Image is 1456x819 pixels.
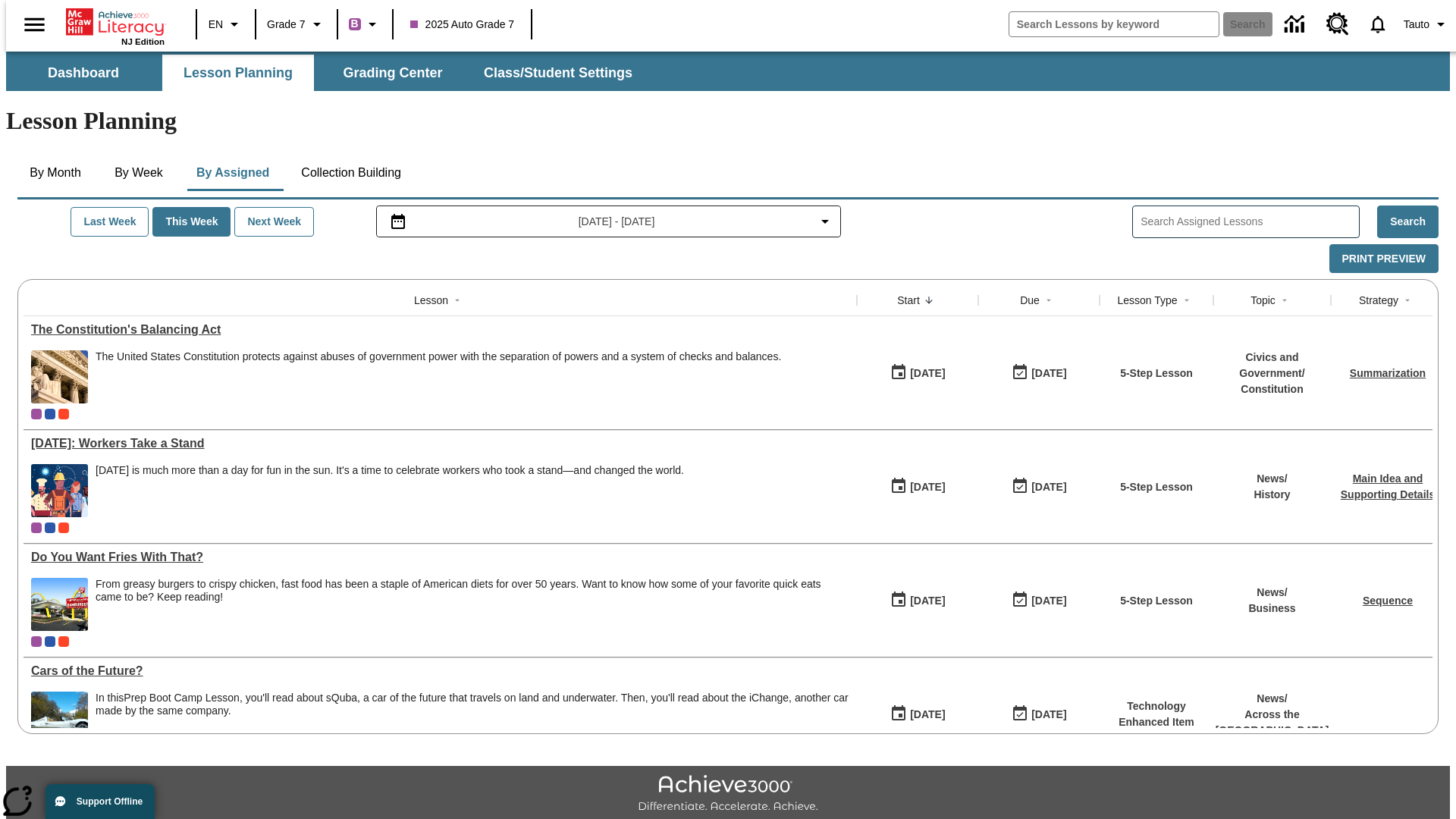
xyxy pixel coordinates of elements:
[101,155,177,191] button: By Week
[121,37,165,46] span: NJ Edition
[31,350,88,403] img: The U.S. Supreme Court Building displays the phrase, "Equal Justice Under Law."
[31,692,88,745] img: High-tech automobile treading water.
[45,636,55,647] div: OL 2025 Auto Grade 8
[1031,364,1066,383] div: [DATE]
[234,207,314,237] button: Next Week
[202,11,250,38] button: Language: EN, Select a language
[58,636,69,647] div: Test 1
[96,350,781,363] div: The United States Constitution protects against abuses of government power with the separation of...
[1398,11,1456,38] button: Profile/Settings
[383,212,835,231] button: Select the date range menu item
[96,464,684,477] div: [DATE] is much more than a day for fun in the sun. It's a time to celebrate workers who took a st...
[1006,359,1072,388] button: 08/20/25: Last day the lesson can be accessed
[1031,705,1066,724] div: [DATE]
[289,155,413,191] button: Collection Building
[1120,479,1193,495] p: 5-Step Lesson
[1398,291,1417,309] button: Sort
[31,409,42,419] div: Current Class
[351,14,359,33] span: B
[96,692,849,745] div: In this Prep Boot Camp Lesson, you'll read about sQuba, a car of the future that travels on land ...
[1221,381,1323,397] p: Constitution
[885,700,950,729] button: 08/18/25: First time the lesson was available
[96,692,849,717] testabrev: Prep Boot Camp Lesson, you'll read about sQuba, a car of the future that travels on land and unde...
[1329,244,1439,274] button: Print Preview
[8,55,159,91] button: Dashboard
[12,2,57,47] button: Open side menu
[152,207,231,237] button: This Week
[1317,4,1358,45] a: Resource Center, Will open in new tab
[96,578,849,631] div: From greasy burgers to crispy chicken, fast food has been a staple of American diets for over 50 ...
[885,359,950,388] button: 08/20/25: First time the lesson was available
[31,323,849,337] div: The Constitution's Balancing Act
[1040,291,1058,309] button: Sort
[1350,367,1426,379] a: Summarization
[31,323,849,337] a: The Constitution's Balancing Act , Lessons
[1006,586,1072,615] button: 08/19/25: Last day the lesson can be accessed
[45,522,55,533] span: OL 2025 Auto Grade 8
[71,207,149,237] button: Last Week
[6,52,1450,91] div: SubNavbar
[45,784,155,819] button: Support Offline
[17,155,93,191] button: By Month
[6,107,1450,135] h1: Lesson Planning
[1248,585,1295,601] p: News /
[910,591,945,610] div: [DATE]
[448,291,466,309] button: Sort
[31,551,849,564] a: Do You Want Fries With That?, Lessons
[31,464,88,517] img: A banner with a blue background shows an illustrated row of diverse men and women dressed in clot...
[1221,350,1323,381] p: Civics and Government /
[31,551,849,564] div: Do You Want Fries With That?
[410,17,515,33] span: 2025 Auto Grade 7
[1276,291,1294,309] button: Sort
[96,350,781,403] div: The United States Constitution protects against abuses of government power with the separation of...
[910,364,945,383] div: [DATE]
[472,55,645,91] button: Class/Student Settings
[1377,206,1439,238] button: Search
[1117,293,1177,308] div: Lesson Type
[1031,478,1066,497] div: [DATE]
[1216,707,1329,739] p: Across the [GEOGRAPHIC_DATA]
[414,293,448,308] div: Lesson
[1141,211,1359,233] input: Search Assigned Lessons
[58,409,69,419] div: Test 1
[920,291,938,309] button: Sort
[31,437,849,450] div: Labor Day: Workers Take a Stand
[1254,487,1290,503] p: History
[77,796,143,807] span: Support Offline
[31,578,88,631] img: One of the first McDonald's stores, with the iconic red sign and golden arches.
[1363,595,1413,607] a: Sequence
[897,293,920,308] div: Start
[1006,472,1072,501] button: 08/20/25: Last day the lesson can be accessed
[261,11,332,38] button: Grade: Grade 7, Select a grade
[1020,293,1040,308] div: Due
[910,705,945,724] div: [DATE]
[66,5,165,46] div: Home
[31,664,849,678] a: Cars of the Future? , Lessons
[579,214,655,230] span: [DATE] - [DATE]
[1216,691,1329,707] p: News /
[1276,4,1317,45] a: Data Center
[1248,601,1295,617] p: Business
[162,55,314,91] button: Lesson Planning
[45,409,55,419] div: OL 2025 Auto Grade 8
[58,522,69,533] div: Test 1
[638,775,818,814] img: Achieve3000 Differentiate Accelerate Achieve
[6,55,646,91] div: SubNavbar
[1254,471,1290,487] p: News /
[96,464,684,517] span: Labor Day is much more than a day for fun in the sun. It's a time to celebrate workers who took a...
[1178,291,1196,309] button: Sort
[31,636,42,647] div: Current Class
[267,17,306,33] span: Grade 7
[910,478,945,497] div: [DATE]
[31,522,42,533] div: Current Class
